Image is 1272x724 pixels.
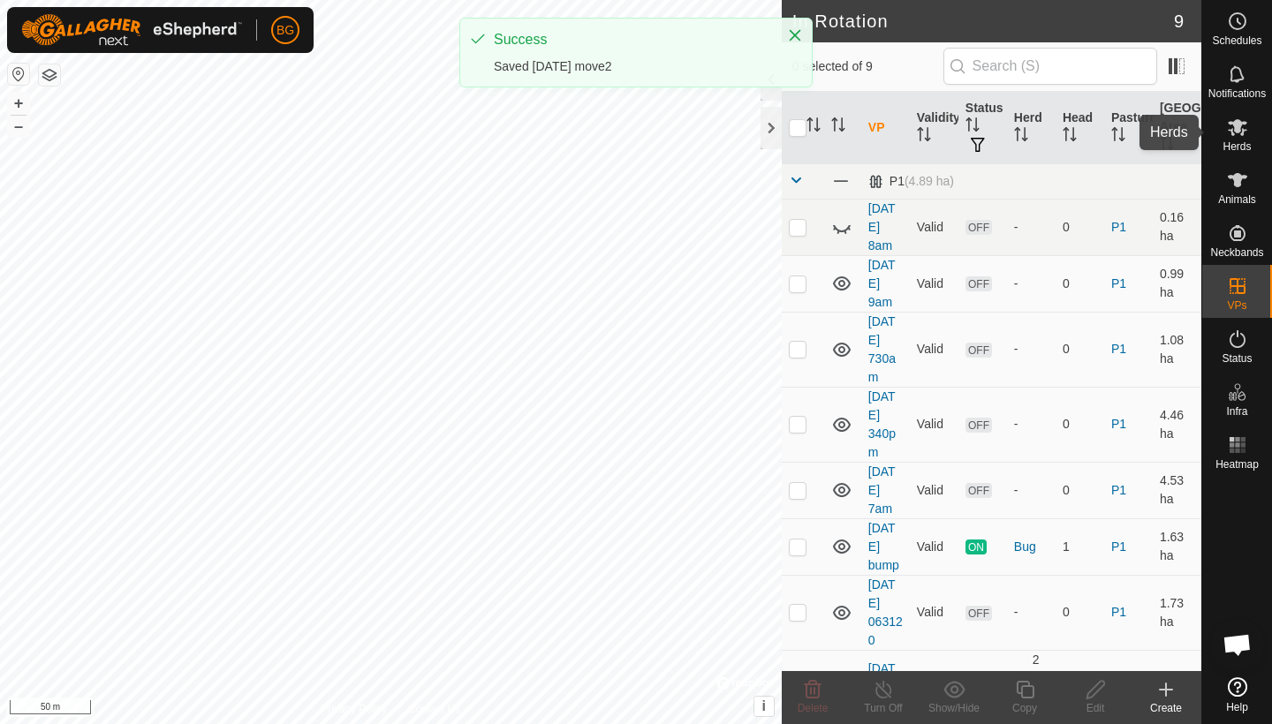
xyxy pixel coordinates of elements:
[868,389,896,459] a: [DATE] 340pm
[1111,342,1126,356] a: P1
[1160,139,1174,153] p-sorticon: Activate to sort
[861,92,910,164] th: VP
[1111,605,1126,619] a: P1
[1131,700,1201,716] div: Create
[1226,406,1247,417] span: Infra
[965,483,992,498] span: OFF
[868,201,896,253] a: [DATE] 8am
[910,575,958,650] td: Valid
[910,199,958,255] td: Valid
[965,120,980,134] p-sorticon: Activate to sort
[1222,353,1252,364] span: Status
[1210,247,1263,258] span: Neckbands
[1056,312,1104,387] td: 0
[965,539,987,554] span: ON
[1111,417,1126,431] a: P1
[1202,670,1272,720] a: Help
[1226,702,1248,713] span: Help
[1218,194,1256,205] span: Animals
[408,701,460,717] a: Contact Us
[1227,300,1246,311] span: VPs
[1153,92,1201,164] th: [GEOGRAPHIC_DATA] Area
[910,255,958,312] td: Valid
[21,14,242,46] img: Gallagher Logo
[1153,199,1201,255] td: 0.16 ha
[868,258,896,309] a: [DATE] 9am
[1014,275,1049,293] div: -
[1111,539,1126,554] a: P1
[1111,276,1126,290] a: P1
[1111,130,1125,144] p-sorticon: Activate to sort
[1111,220,1126,234] a: P1
[965,343,992,358] span: OFF
[1056,92,1104,164] th: Head
[965,220,992,235] span: OFF
[917,130,931,144] p-sorticon: Activate to sort
[8,93,29,114] button: +
[868,577,903,647] a: [DATE] 063120
[1153,312,1201,387] td: 1.08 ha
[1056,518,1104,575] td: 1
[321,701,387,717] a: Privacy Policy
[1063,130,1077,144] p-sorticon: Activate to sort
[1056,199,1104,255] td: 0
[965,418,992,433] span: OFF
[1104,92,1153,164] th: Pasture
[1014,538,1049,556] div: Bug
[1014,481,1049,500] div: -
[792,57,943,76] span: 0 selected of 9
[868,174,954,189] div: P1
[494,57,769,76] div: Saved [DATE] move2
[754,697,774,716] button: i
[1223,141,1251,152] span: Herds
[1153,462,1201,518] td: 4.53 ha
[276,21,294,40] span: BG
[1211,618,1264,671] div: Open chat
[1056,255,1104,312] td: 0
[910,387,958,462] td: Valid
[762,698,766,713] span: i
[1014,218,1049,237] div: -
[868,464,896,516] a: [DATE] 7am
[1153,255,1201,312] td: 0.99 ha
[1153,387,1201,462] td: 4.46 ha
[8,64,29,85] button: Reset Map
[989,700,1060,716] div: Copy
[965,606,992,621] span: OFF
[1014,603,1049,622] div: -
[1215,459,1259,470] span: Heatmap
[1208,88,1266,99] span: Notifications
[806,120,821,134] p-sorticon: Activate to sort
[1060,700,1131,716] div: Edit
[910,462,958,518] td: Valid
[910,92,958,164] th: Validity
[831,120,845,134] p-sorticon: Activate to sort
[958,92,1007,164] th: Status
[1056,387,1104,462] td: 0
[965,276,992,291] span: OFF
[1056,462,1104,518] td: 0
[1014,130,1028,144] p-sorticon: Activate to sort
[868,661,896,713] a: [DATE] lane
[798,702,829,714] span: Delete
[494,29,769,50] div: Success
[1111,483,1126,497] a: P1
[910,518,958,575] td: Valid
[943,48,1157,85] input: Search (S)
[1056,575,1104,650] td: 0
[868,314,896,384] a: [DATE] 730am
[1174,8,1184,34] span: 9
[868,521,899,572] a: [DATE] bump
[39,64,60,86] button: Map Layers
[1014,340,1049,358] div: -
[792,11,1174,32] h2: In Rotation
[848,700,919,716] div: Turn Off
[1153,518,1201,575] td: 1.63 ha
[905,174,954,188] span: (4.89 ha)
[783,23,807,48] button: Close
[1007,92,1056,164] th: Herd
[919,700,989,716] div: Show/Hide
[1153,575,1201,650] td: 1.73 ha
[1014,415,1049,434] div: -
[1212,35,1261,46] span: Schedules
